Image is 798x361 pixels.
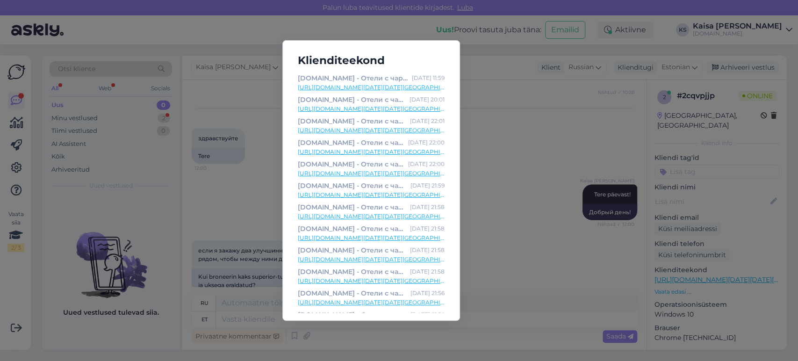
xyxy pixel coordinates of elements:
div: [DOMAIN_NAME] - Отели с чарующими дополнениями [298,288,407,298]
a: [URL][DOMAIN_NAME][DATE][DATE][GEOGRAPHIC_DATA] [298,277,445,285]
div: [DATE] 22:00 [408,137,445,148]
a: [URL][DOMAIN_NAME][DATE][DATE][GEOGRAPHIC_DATA] [298,126,445,135]
div: [DATE] 21:56 [410,310,445,320]
div: [DATE] 21:59 [410,180,445,191]
div: [DOMAIN_NAME] - Отели с чарующими дополнениями [298,310,407,320]
div: [DOMAIN_NAME] - Отели с чарующими дополнениями [298,159,404,169]
a: [URL][DOMAIN_NAME][DATE][DATE][GEOGRAPHIC_DATA] [298,105,445,113]
a: [URL][DOMAIN_NAME][DATE][DATE][GEOGRAPHIC_DATA] [298,255,445,264]
div: [DOMAIN_NAME] - Отели с чарующими дополнениями [298,94,406,105]
div: [DATE] 21:58 [410,202,445,212]
div: [DOMAIN_NAME] - Отели с чарующими дополнениями [298,267,406,277]
a: [URL][DOMAIN_NAME][DATE][DATE][GEOGRAPHIC_DATA] [298,212,445,221]
div: [DATE] 21:58 [410,224,445,234]
a: [URL][DOMAIN_NAME][DATE][DATE][GEOGRAPHIC_DATA] [298,83,445,92]
div: [DOMAIN_NAME] - Отели с чарующими дополнениями [298,137,404,148]
div: [DATE] 21:56 [410,288,445,298]
div: [DOMAIN_NAME] - Отели с чарующими дополнениями [298,73,408,83]
div: [DATE] 20:01 [410,94,445,105]
div: [DOMAIN_NAME] - Отели с чарующими дополнениями [298,180,407,191]
div: [DATE] 22:00 [408,159,445,169]
div: [DATE] 11:59 [412,73,445,83]
div: [DATE] 21:58 [410,267,445,277]
div: [DATE] 21:58 [410,245,445,255]
div: [DOMAIN_NAME] - Отели с чарующими дополнениями [298,116,406,126]
a: [URL][DOMAIN_NAME][DATE][DATE][GEOGRAPHIC_DATA] [298,169,445,178]
a: [URL][DOMAIN_NAME][DATE][DATE][GEOGRAPHIC_DATA] [298,191,445,199]
div: [DOMAIN_NAME] - Отели с чарующими дополнениями [298,245,406,255]
div: [DOMAIN_NAME] - Отели с чарующими дополнениями [298,224,406,234]
h5: Klienditeekond [290,52,452,69]
a: [URL][DOMAIN_NAME][DATE][DATE][GEOGRAPHIC_DATA] [298,234,445,242]
div: [DOMAIN_NAME] - Отели с чарующими дополнениями [298,202,406,212]
a: [URL][DOMAIN_NAME][DATE][DATE][GEOGRAPHIC_DATA] [298,298,445,307]
a: [URL][DOMAIN_NAME][DATE][DATE][GEOGRAPHIC_DATA] [298,148,445,156]
div: [DATE] 22:01 [410,116,445,126]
